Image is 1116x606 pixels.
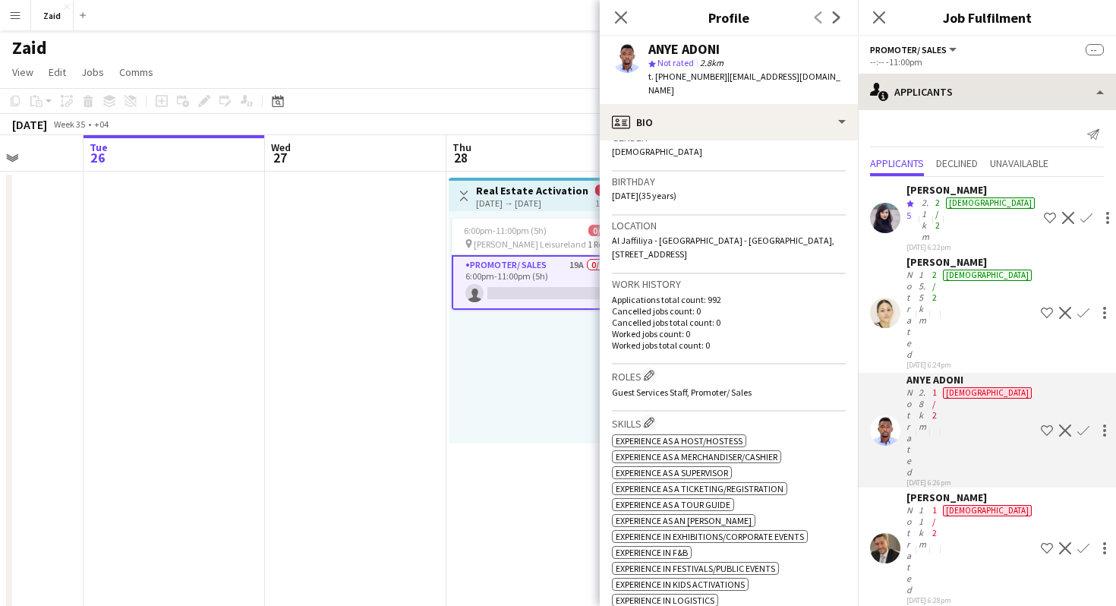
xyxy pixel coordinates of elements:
[616,499,730,510] span: Experience as a Tour Guide
[588,225,610,236] span: 0/1
[616,515,752,526] span: Experience as an [PERSON_NAME]
[612,294,846,305] p: Applications total count: 992
[600,8,858,27] h3: Profile
[612,190,676,201] span: [DATE] (35 years)
[612,277,846,291] h3: Work history
[612,317,846,328] p: Cancelled jobs total count: 0
[943,505,1032,516] div: [DEMOGRAPHIC_DATA]
[858,8,1116,27] h3: Job Fulfilment
[870,44,959,55] button: Promoter/ Sales
[616,451,777,462] span: Experience as a Merchandiser/Cashier
[616,483,783,494] span: Experience as a Ticketing/Registration
[612,146,702,157] span: [DEMOGRAPHIC_DATA]
[932,504,937,538] app-skills-label: 1/2
[612,219,846,232] h3: Location
[113,62,159,82] a: Comms
[612,339,846,351] p: Worked jobs total count: 0
[1086,44,1104,55] span: --
[616,435,742,447] span: Experience as a Host/Hostess
[595,185,621,196] span: 0/10
[906,491,1035,504] div: [PERSON_NAME]
[906,387,916,478] div: Not rated
[81,65,104,79] span: Jobs
[916,387,929,478] div: 2.8km
[906,183,1038,197] div: [PERSON_NAME]
[943,387,1032,399] div: [DEMOGRAPHIC_DATA]
[943,270,1032,281] div: [DEMOGRAPHIC_DATA]
[616,547,688,558] span: Experience in F&B
[94,118,109,130] div: +04
[588,238,610,250] span: 1 Role
[31,1,74,30] button: Zaid
[932,269,937,303] app-skills-label: 2/2
[595,196,621,209] div: 10 jobs
[464,225,547,236] span: 6:00pm-11:00pm (5h)
[49,65,66,79] span: Edit
[600,104,858,140] div: Bio
[612,415,846,431] h3: Skills
[657,57,694,68] span: Not rated
[906,210,911,221] span: 5
[906,360,1035,370] div: [DATE] 6:24pm
[616,579,745,590] span: Experience in Kids Activations
[612,387,752,398] span: Guest Services Staff, Promoter/ Sales
[936,158,978,169] span: Declined
[697,57,727,68] span: 2.8km
[906,478,1035,488] div: [DATE] 6:26pm
[476,184,588,197] h3: Real Estate Activation
[932,387,937,421] app-skills-label: 1/2
[12,117,47,132] div: [DATE]
[269,149,291,166] span: 27
[50,118,88,130] span: Week 35
[612,328,846,339] p: Worked jobs count: 0
[75,62,110,82] a: Jobs
[6,62,39,82] a: View
[906,595,1035,605] div: [DATE] 6:28pm
[870,56,1104,68] div: --:-- -11:00pm
[476,197,588,209] div: [DATE] → [DATE]
[616,563,775,574] span: Experience in Festivals/Public Events
[906,255,1035,269] div: [PERSON_NAME]
[906,242,1038,252] div: [DATE] 6:22pm
[12,65,33,79] span: View
[612,235,834,260] span: Al Jaffiliya - [GEOGRAPHIC_DATA] - [GEOGRAPHIC_DATA], [STREET_ADDRESS]
[616,531,804,542] span: Experience in Exhibitions/Corporate Events
[616,467,728,478] span: Experience as a Supervisor
[648,71,727,82] span: t. [PHONE_NUMBER]
[916,269,929,360] div: 15.5km
[870,44,947,55] span: Promoter/ Sales
[906,504,916,595] div: Not rated
[870,158,924,169] span: Applicants
[474,238,586,250] span: [PERSON_NAME] Leisureland
[119,65,153,79] span: Comms
[612,368,846,383] h3: Roles
[452,140,471,154] span: Thu
[87,149,108,166] span: 26
[935,197,940,231] app-skills-label: 2/2
[90,140,108,154] span: Tue
[452,219,622,310] app-job-card: 6:00pm-11:00pm (5h)0/1 [PERSON_NAME] Leisureland1 RolePromoter/ Sales19A0/16:00pm-11:00pm (5h)
[43,62,72,82] a: Edit
[946,197,1035,209] div: [DEMOGRAPHIC_DATA]
[919,197,932,242] div: 2.1km
[648,43,720,56] div: ANYE ADONI
[616,595,714,606] span: Experience in Logistics
[450,149,471,166] span: 28
[990,158,1048,169] span: Unavailable
[452,255,622,310] app-card-role: Promoter/ Sales19A0/16:00pm-11:00pm (5h)
[612,175,846,188] h3: Birthday
[648,71,840,96] span: | [EMAIL_ADDRESS][DOMAIN_NAME]
[906,373,1035,387] div: ANYE ADONI
[858,74,1116,110] div: Applicants
[271,140,291,154] span: Wed
[612,305,846,317] p: Cancelled jobs count: 0
[906,269,916,360] div: Not rated
[916,504,929,595] div: 11km
[12,36,47,59] h1: Zaid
